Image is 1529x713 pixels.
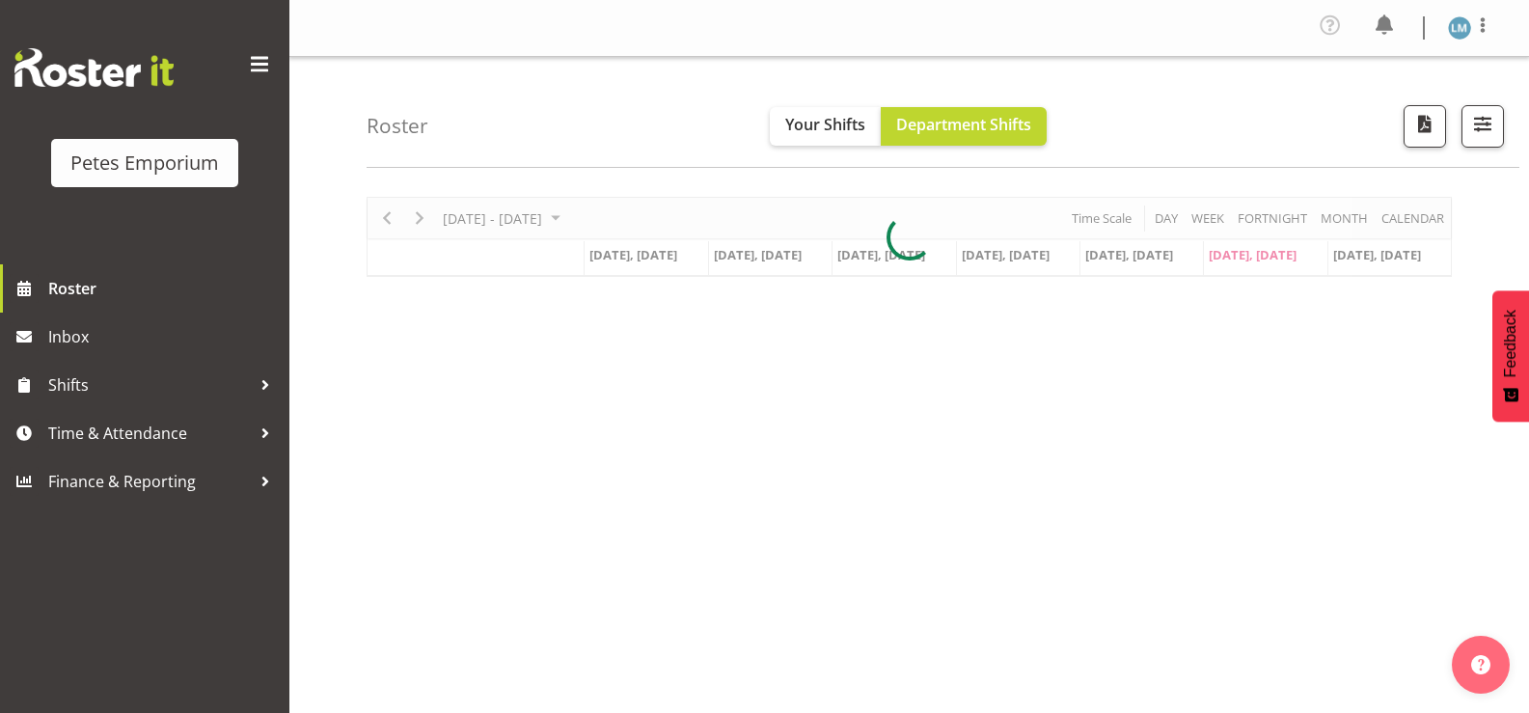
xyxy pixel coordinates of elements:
span: Inbox [48,322,280,351]
h4: Roster [367,115,428,137]
span: Department Shifts [896,114,1031,135]
span: Your Shifts [785,114,865,135]
img: Rosterit website logo [14,48,174,87]
span: Roster [48,274,280,303]
span: Finance & Reporting [48,467,251,496]
img: lianne-morete5410.jpg [1448,16,1471,40]
button: Your Shifts [770,107,881,146]
span: Feedback [1502,310,1519,377]
span: Time & Attendance [48,419,251,448]
img: help-xxl-2.png [1471,655,1490,674]
span: Shifts [48,370,251,399]
div: Petes Emporium [70,149,219,178]
button: Department Shifts [881,107,1047,146]
button: Feedback - Show survey [1492,290,1529,422]
button: Download a PDF of the roster according to the set date range. [1404,105,1446,148]
button: Filter Shifts [1461,105,1504,148]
